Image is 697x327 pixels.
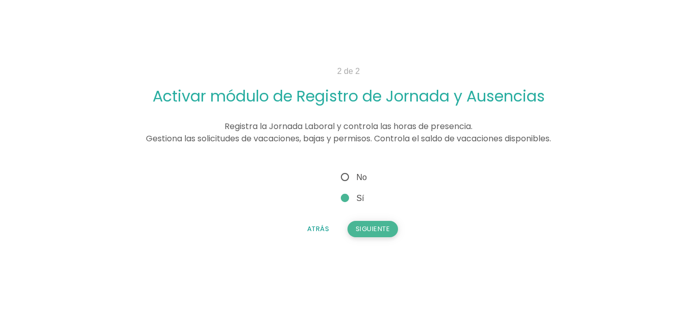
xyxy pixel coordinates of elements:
[146,120,551,144] span: Registra la Jornada Laboral y controla las horas de presencia. Gestiona las solicitudes de vacaci...
[105,88,592,105] h2: Activar módulo de Registro de Jornada y Ausencias
[105,65,592,78] p: 2 de 2
[347,221,399,237] button: Siguiente
[339,192,364,205] span: Sí
[299,221,338,237] button: Atrás
[339,171,367,184] span: No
